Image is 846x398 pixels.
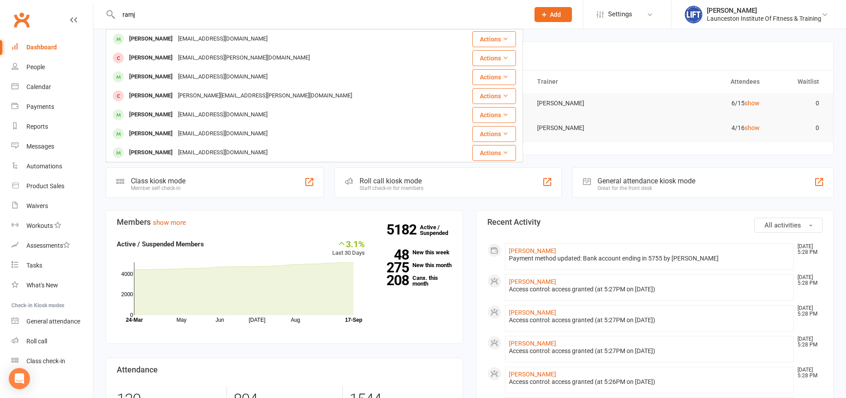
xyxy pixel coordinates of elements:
[11,57,93,77] a: People
[131,185,186,191] div: Member self check-in
[472,107,516,123] button: Actions
[26,143,54,150] div: Messages
[126,33,175,45] div: [PERSON_NAME]
[26,222,53,229] div: Workouts
[529,118,648,138] td: [PERSON_NAME]
[378,261,409,274] strong: 275
[11,331,93,351] a: Roll call
[332,239,365,249] div: 3.1%
[11,256,93,275] a: Tasks
[175,33,270,45] div: [EMAIL_ADDRESS][DOMAIN_NAME]
[509,347,790,355] div: Access control: access granted (at 5:27PM on [DATE])
[529,93,648,114] td: [PERSON_NAME]
[648,118,767,138] td: 4/16
[509,340,556,347] a: [PERSON_NAME]
[175,52,312,64] div: [EMAIL_ADDRESS][PERSON_NAME][DOMAIN_NAME]
[26,242,70,249] div: Assessments
[9,368,30,389] div: Open Intercom Messenger
[707,15,821,22] div: Launceston Institute Of Fitness & Training
[26,282,58,289] div: What's New
[360,177,423,185] div: Roll call kiosk mode
[11,77,93,97] a: Calendar
[509,316,790,324] div: Access control: access granted (at 5:27PM on [DATE])
[509,278,556,285] a: [PERSON_NAME]
[420,218,459,242] a: 5182Active / Suspended
[472,88,516,104] button: Actions
[378,274,409,287] strong: 208
[11,275,93,295] a: What's New
[126,127,175,140] div: [PERSON_NAME]
[509,309,556,316] a: [PERSON_NAME]
[793,244,822,255] time: [DATE] 5:28 PM
[707,7,821,15] div: [PERSON_NAME]
[793,275,822,286] time: [DATE] 5:28 PM
[648,93,767,114] td: 6/15
[126,71,175,83] div: [PERSON_NAME]
[11,97,93,117] a: Payments
[378,275,452,286] a: 208Canx. this month
[793,367,822,379] time: [DATE] 5:28 PM
[126,52,175,64] div: [PERSON_NAME]
[360,185,423,191] div: Staff check-in for members
[378,262,452,268] a: 275New this month
[509,255,790,262] div: Payment method updated: Bank account ending in 5755 by [PERSON_NAME]
[509,378,790,386] div: Access control: access granted (at 5:26PM on [DATE])
[117,365,452,374] h3: Attendance
[472,31,516,47] button: Actions
[26,357,65,365] div: Class check-in
[175,146,270,159] div: [EMAIL_ADDRESS][DOMAIN_NAME]
[26,338,47,345] div: Roll call
[509,286,790,293] div: Access control: access granted (at 5:27PM on [DATE])
[378,248,409,261] strong: 48
[648,71,767,93] th: Attendees
[597,185,695,191] div: Great for the front desk
[117,218,452,227] h3: Members
[745,100,760,107] a: show
[26,182,64,190] div: Product Sales
[126,89,175,102] div: [PERSON_NAME]
[11,216,93,236] a: Workouts
[175,71,270,83] div: [EMAIL_ADDRESS][DOMAIN_NAME]
[117,240,204,248] strong: Active / Suspended Members
[175,108,270,121] div: [EMAIL_ADDRESS][DOMAIN_NAME]
[126,108,175,121] div: [PERSON_NAME]
[11,351,93,371] a: Class kiosk mode
[26,163,62,170] div: Automations
[472,126,516,142] button: Actions
[472,145,516,161] button: Actions
[487,218,823,227] h3: Recent Activity
[793,336,822,348] time: [DATE] 5:28 PM
[793,305,822,317] time: [DATE] 5:28 PM
[768,93,827,114] td: 0
[131,177,186,185] div: Class kiosk mode
[332,239,365,258] div: Last 30 Days
[768,71,827,93] th: Waitlist
[509,371,556,378] a: [PERSON_NAME]
[754,218,823,233] button: All activities
[11,312,93,331] a: General attendance kiosk mode
[26,63,45,71] div: People
[685,6,702,23] img: thumb_image1711312309.png
[529,71,648,93] th: Trainer
[11,176,93,196] a: Product Sales
[550,11,561,18] span: Add
[768,118,827,138] td: 0
[26,123,48,130] div: Reports
[509,247,556,254] a: [PERSON_NAME]
[11,37,93,57] a: Dashboard
[608,4,632,24] span: Settings
[764,221,801,229] span: All activities
[378,249,452,255] a: 48New this week
[26,44,57,51] div: Dashboard
[175,127,270,140] div: [EMAIL_ADDRESS][DOMAIN_NAME]
[26,318,80,325] div: General attendance
[11,236,93,256] a: Assessments
[472,69,516,85] button: Actions
[745,124,760,131] a: show
[126,146,175,159] div: [PERSON_NAME]
[153,219,186,227] a: show more
[26,202,48,209] div: Waivers
[11,117,93,137] a: Reports
[11,9,33,31] a: Clubworx
[175,89,355,102] div: [PERSON_NAME][EMAIL_ADDRESS][PERSON_NAME][DOMAIN_NAME]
